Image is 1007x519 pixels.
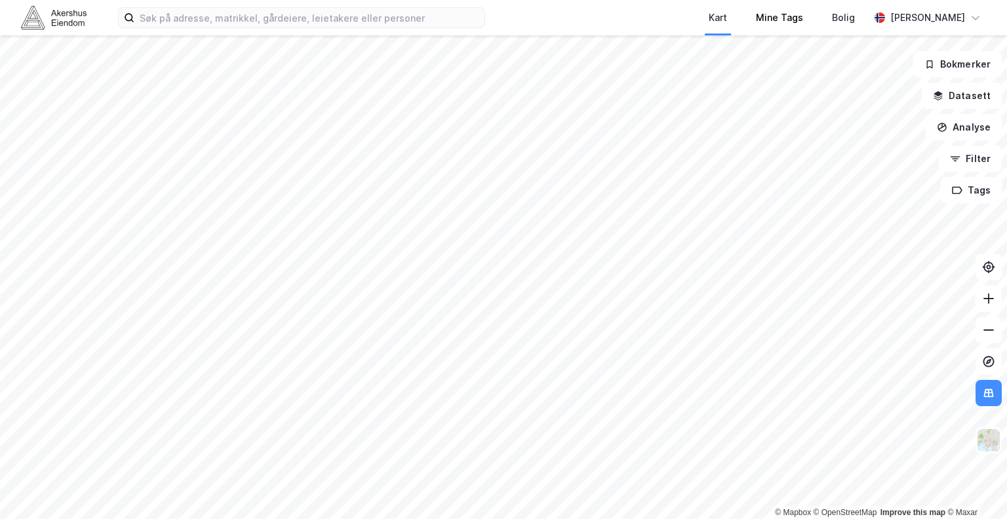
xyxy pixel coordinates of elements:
[926,114,1002,140] button: Analyse
[939,146,1002,172] button: Filter
[941,177,1002,203] button: Tags
[814,508,877,517] a: OpenStreetMap
[890,10,965,26] div: [PERSON_NAME]
[775,508,811,517] a: Mapbox
[21,6,87,29] img: akershus-eiendom-logo.9091f326c980b4bce74ccdd9f866810c.svg
[756,10,803,26] div: Mine Tags
[976,428,1001,453] img: Z
[941,456,1007,519] iframe: Chat Widget
[913,51,1002,77] button: Bokmerker
[941,456,1007,519] div: Kontrollprogram for chat
[709,10,727,26] div: Kart
[134,8,484,28] input: Søk på adresse, matrikkel, gårdeiere, leietakere eller personer
[880,508,945,517] a: Improve this map
[832,10,855,26] div: Bolig
[922,83,1002,109] button: Datasett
